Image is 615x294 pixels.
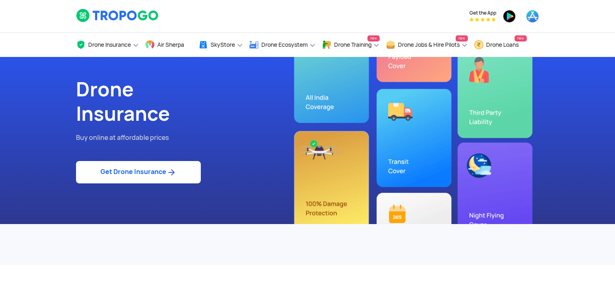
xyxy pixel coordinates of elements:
img: ic_playstore.png [503,10,516,23]
span: Drone Ecosystem [261,41,308,48]
img: ic_arrow_forward_blue.svg [166,168,176,177]
span: Drone Training [334,41,372,48]
span: New [515,35,527,41]
img: ic_appstore.png [526,10,539,23]
img: logoHeader.svg [76,9,159,22]
a: Drone Insurance [76,33,139,57]
span: Air Sherpa [157,41,184,48]
a: SkyStore [198,33,243,57]
span: New [367,35,380,41]
a: Get Drone Insurance [76,161,201,183]
p: Buy online at affordable prices [76,133,302,143]
span: Drone Jobs & Hire Pilots [398,41,460,48]
a: Air Sherpa [145,33,192,57]
span: New [456,35,468,41]
a: Drone Jobs & Hire PilotsNew [386,33,468,57]
img: App Raking [469,17,496,22]
a: Drone LoansNew [474,33,527,57]
h1: Drone Insurance [76,77,302,126]
span: Get the App [469,10,496,16]
span: Drone Loans [486,41,519,48]
a: Drone Ecosystem [249,33,316,57]
span: Drone Insurance [88,41,131,48]
span: SkyStore [211,41,235,48]
a: Drone TrainingNew [322,33,380,57]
